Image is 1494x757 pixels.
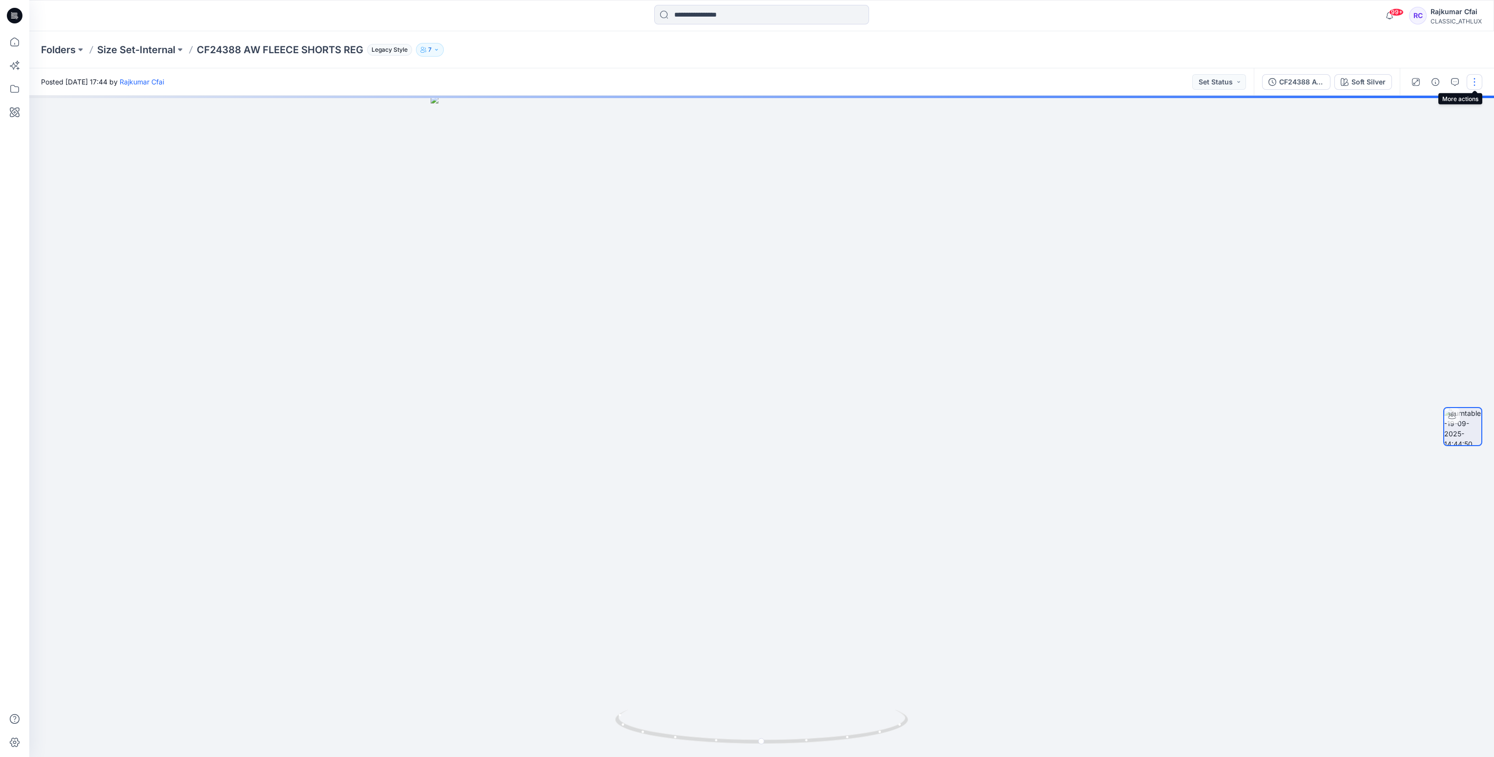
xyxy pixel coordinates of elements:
span: Posted [DATE] 17:44 by [41,77,164,87]
span: Legacy Style [367,44,412,56]
button: 7 [416,43,444,57]
a: Folders [41,43,76,57]
button: Legacy Style [363,43,412,57]
p: 7 [428,44,432,55]
a: Size Set-Internal [97,43,175,57]
div: RC [1409,7,1427,24]
img: turntable-19-09-2025-14:44:50 [1444,408,1481,445]
button: Details [1428,74,1443,90]
div: Rajkumar Cfai [1431,6,1482,18]
div: CF24388 AW FLEECE SHORTS REG [1279,77,1324,87]
span: 99+ [1389,8,1404,16]
button: Soft Silver [1334,74,1392,90]
div: Soft Silver [1351,77,1386,87]
a: Rajkumar Cfai [120,78,164,86]
button: CF24388 AW FLEECE SHORTS REG [1262,74,1330,90]
p: CF24388 AW FLEECE SHORTS REG [197,43,363,57]
div: CLASSIC_ATHLUX [1431,18,1482,25]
